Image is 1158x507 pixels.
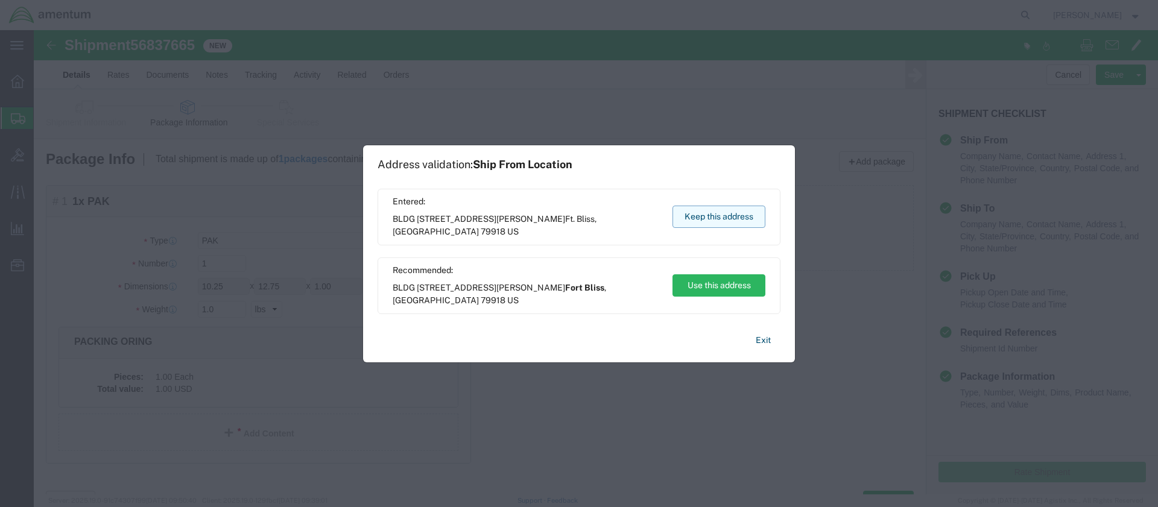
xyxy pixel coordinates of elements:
button: Keep this address [672,206,765,228]
span: US [507,227,519,236]
span: 79918 [481,295,505,305]
span: Entered: [393,195,661,208]
span: 79918 [481,227,505,236]
span: Recommended: [393,264,661,277]
span: Fort Bliss [565,283,604,292]
span: BLDG [STREET_ADDRESS][PERSON_NAME] , [393,282,661,307]
span: US [507,295,519,305]
h1: Address validation: [378,158,572,171]
button: Exit [746,330,780,351]
span: BLDG [STREET_ADDRESS][PERSON_NAME] , [393,213,661,238]
span: Ft. Bliss [565,214,595,224]
button: Use this address [672,274,765,297]
span: Ship From Location [473,158,572,171]
span: [GEOGRAPHIC_DATA] [393,227,479,236]
span: [GEOGRAPHIC_DATA] [393,295,479,305]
